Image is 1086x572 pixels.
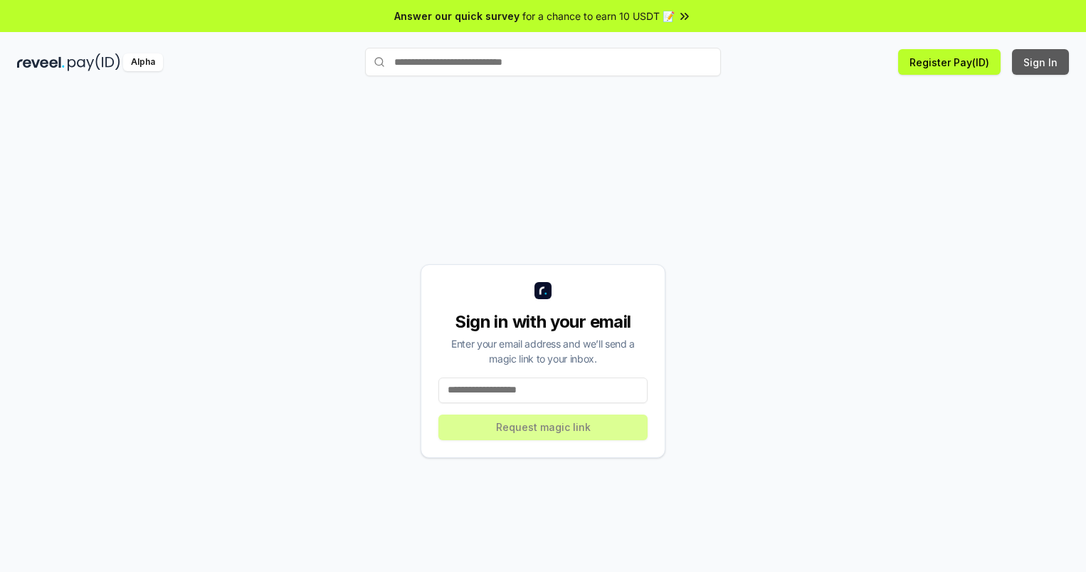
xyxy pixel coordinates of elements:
[123,53,163,71] div: Alpha
[68,53,120,71] img: pay_id
[1012,49,1069,75] button: Sign In
[17,53,65,71] img: reveel_dark
[438,311,648,333] div: Sign in with your email
[898,49,1001,75] button: Register Pay(ID)
[438,336,648,366] div: Enter your email address and we’ll send a magic link to your inbox.
[522,9,675,24] span: for a chance to earn 10 USDT 📝
[394,9,520,24] span: Answer our quick survey
[534,282,552,299] img: logo_small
